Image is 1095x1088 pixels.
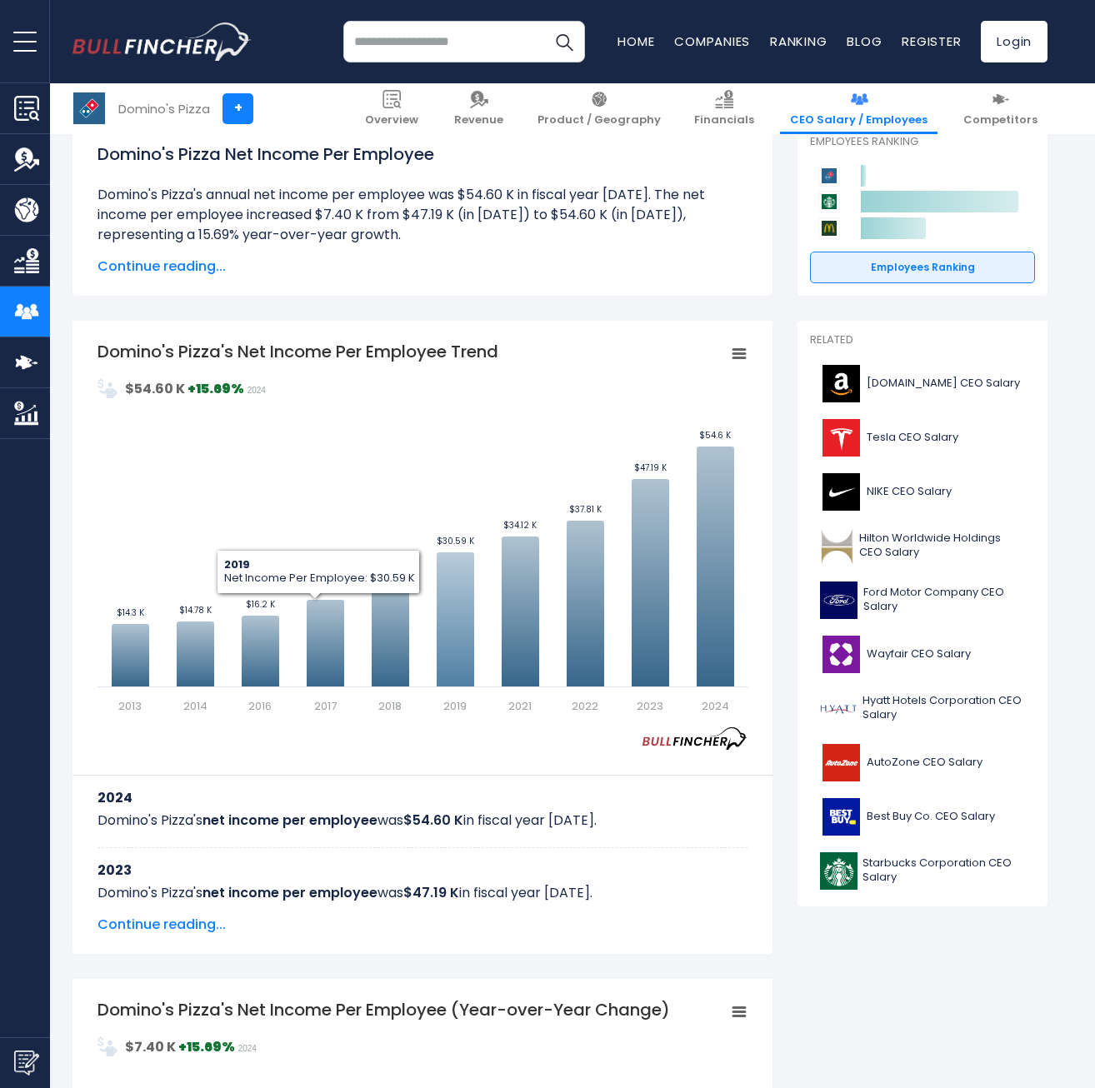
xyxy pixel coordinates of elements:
a: Register [902,32,961,50]
span: Continue reading... [97,257,747,277]
div: Domino's Pizza [118,99,210,118]
text: $34.12 K [503,519,537,532]
svg: Domino's Pizza's Net Income Per Employee Trend [97,340,747,715]
a: Tesla CEO Salary [810,415,1035,461]
p: Domino's Pizza's was in fiscal year [DATE]. [97,883,747,903]
span: Tesla CEO Salary [867,431,958,445]
img: AMZN logo [820,365,862,402]
text: $54.6 K [699,429,732,442]
a: Best Buy Co. CEO Salary [810,794,1035,840]
text: 2019 [443,698,467,714]
h3: 2024 [97,787,747,808]
a: Go to homepage [72,22,252,61]
text: 2016 [248,698,272,714]
a: Employees Ranking [810,252,1035,283]
a: Revenue [444,83,513,134]
img: NetIncomePerEmployee.svg [97,1036,117,1056]
span: 2024 [238,1044,257,1053]
img: Starbucks Corporation competitors logo [818,191,840,212]
text: 2021 [508,698,532,714]
b: net income per employee [202,883,377,902]
text: 2022 [572,698,598,714]
text: $24.96 K [372,560,410,572]
span: Starbucks Corporation CEO Salary [862,856,1025,885]
a: + [222,93,253,124]
a: AutoZone CEO Salary [810,740,1035,786]
p: Employees Ranking [810,135,1035,149]
p: Domino's Pizza's was in fiscal year [DATE]. [97,811,747,831]
img: McDonald's Corporation competitors logo [818,217,840,239]
h1: Domino's Pizza Net Income Per Employee [97,142,747,167]
img: W logo [820,636,862,673]
text: $16.2 K [246,598,276,611]
img: bullfincher logo [72,22,252,61]
text: $37.81 K [569,503,602,516]
span: CEO Salary / Employees [790,113,927,127]
strong: +15.69% [178,1037,235,1056]
span: Overview [365,113,418,127]
a: [DOMAIN_NAME] CEO Salary [810,361,1035,407]
text: $47.19 K [634,462,667,474]
img: BBY logo [820,798,862,836]
a: Companies [674,32,750,50]
strong: +15.69% [187,379,244,398]
a: Wayfair CEO Salary [810,631,1035,677]
a: Overview [355,83,428,134]
tspan: Domino's Pizza's Net Income Per Employee (Year-over-Year Change) [97,998,670,1021]
text: $14.3 K [117,606,145,619]
span: Best Buy Co. CEO Salary [867,810,995,824]
h3: 2023 [97,860,747,881]
img: F logo [820,581,858,619]
img: TSLA logo [820,419,862,457]
img: DPZ logo [73,92,105,124]
text: 2013 [118,698,142,714]
a: Ranking [770,32,827,50]
span: Hyatt Hotels Corporation CEO Salary [862,694,1025,722]
span: Wayfair CEO Salary [867,647,971,661]
img: SBUX logo [820,852,857,890]
a: Home [617,32,654,50]
span: Hilton Worldwide Holdings CEO Salary [859,532,1025,560]
li: Domino's Pizza's annual net income per employee was $54.60 K in fiscal year [DATE]. The net incom... [97,185,747,245]
img: AZO logo [820,744,862,781]
span: 2024 [247,386,266,395]
p: Related [810,333,1035,347]
img: HLT logo [820,527,854,565]
img: NetIncomePerEmployee.svg [97,378,117,398]
span: Competitors [963,113,1037,127]
text: 2018 [378,698,402,714]
text: 2014 [183,698,207,714]
button: Search [543,21,585,62]
a: Starbucks Corporation CEO Salary [810,848,1035,894]
a: Product / Geography [527,83,671,134]
b: $47.19 K [403,883,459,902]
span: Financials [694,113,754,127]
a: Hilton Worldwide Holdings CEO Salary [810,523,1035,569]
span: AutoZone CEO Salary [867,756,982,770]
span: Product / Geography [537,113,661,127]
b: net income per employee [202,811,377,830]
a: Blog [847,32,882,50]
text: 2017 [314,698,337,714]
a: Hyatt Hotels Corporation CEO Salary [810,686,1035,731]
text: 2023 [637,698,663,714]
img: Domino's Pizza competitors logo [818,165,840,187]
span: [DOMAIN_NAME] CEO Salary [867,377,1020,391]
a: Competitors [953,83,1047,134]
a: Financials [684,83,764,134]
text: $14.78 K [179,604,212,616]
strong: $7.40 K [125,1037,176,1056]
a: Login [981,21,1047,62]
span: Ford Motor Company CEO Salary [863,586,1025,614]
a: NIKE CEO Salary [810,469,1035,515]
text: $30.59 K [437,535,475,547]
strong: $54.60 K [125,379,185,398]
b: $54.60 K [403,811,463,830]
span: Revenue [454,113,503,127]
a: Ford Motor Company CEO Salary [810,577,1035,623]
img: H logo [820,690,857,727]
span: Continue reading... [97,915,747,935]
text: $19.71 K [310,582,341,595]
tspan: Domino's Pizza's Net Income Per Employee Trend [97,340,498,363]
a: CEO Salary / Employees [780,83,937,134]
